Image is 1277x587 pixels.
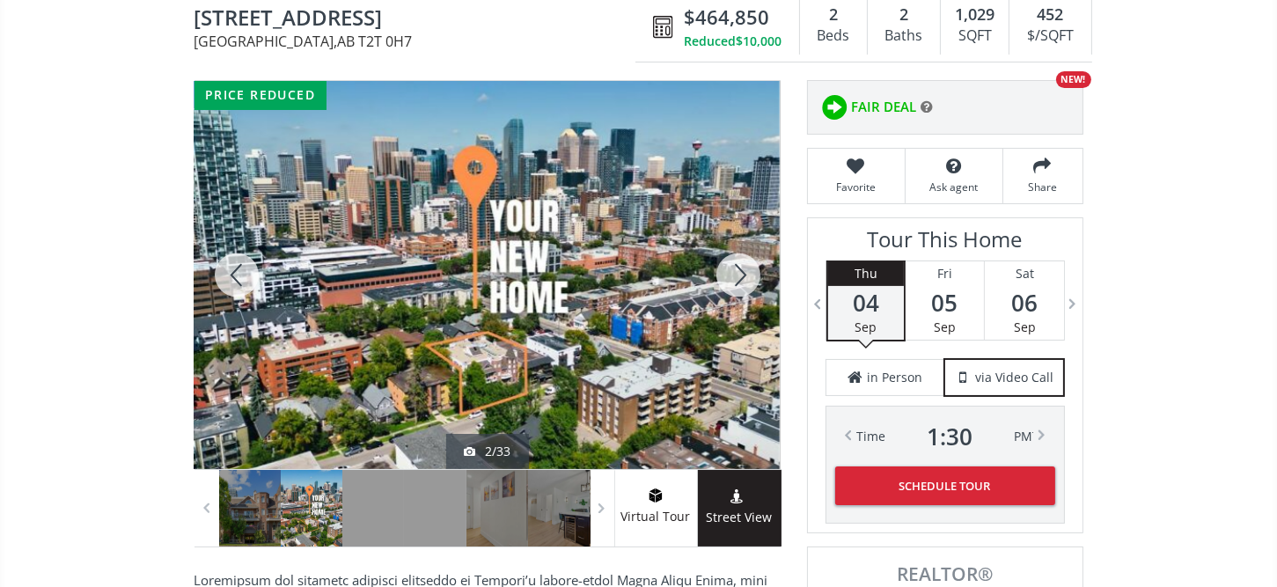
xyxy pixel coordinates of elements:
span: Favorite [817,180,896,194]
span: Sep [855,319,877,335]
span: 06 [985,290,1064,315]
div: 2 [877,4,931,26]
span: 05 [906,290,984,315]
span: in Person [867,369,922,386]
div: 2/33 [464,443,511,460]
span: $10,000 [736,33,782,50]
span: Sep [934,319,956,335]
div: $/SQFT [1018,23,1082,49]
div: price reduced [194,81,327,110]
div: Beds [809,23,858,49]
div: 452 [1018,4,1082,26]
span: 1,029 [955,4,994,26]
span: 916 19 Avenue SW #201 [194,6,644,33]
div: Reduced [684,33,782,50]
span: [GEOGRAPHIC_DATA] , AB T2T 0H7 [194,34,644,48]
span: FAIR DEAL [852,98,917,116]
h3: Tour This Home [826,227,1065,260]
span: Street View [698,508,782,528]
div: NEW! [1056,71,1091,88]
img: virtual tour icon [647,488,664,503]
div: SQFT [950,23,1000,49]
div: Baths [877,23,931,49]
div: Sat [985,261,1064,286]
div: 2 [809,4,858,26]
span: Virtual Tour [614,507,697,527]
div: Time PM [857,424,1033,449]
a: virtual tour iconVirtual Tour [614,470,698,547]
div: 916 19 Avenue SW #201 Calgary, AB T2T 0H7 - Photo 2 of 33 [194,81,780,469]
img: rating icon [817,90,852,125]
button: Schedule Tour [835,466,1055,505]
span: 1 : 30 [928,424,973,449]
span: $464,850 [684,4,769,31]
span: via Video Call [975,369,1053,386]
div: Thu [828,261,904,286]
span: Share [1012,180,1074,194]
span: Ask agent [914,180,994,194]
span: 04 [828,290,904,315]
span: REALTOR® [827,565,1063,583]
div: Fri [906,261,984,286]
span: Sep [1014,319,1036,335]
